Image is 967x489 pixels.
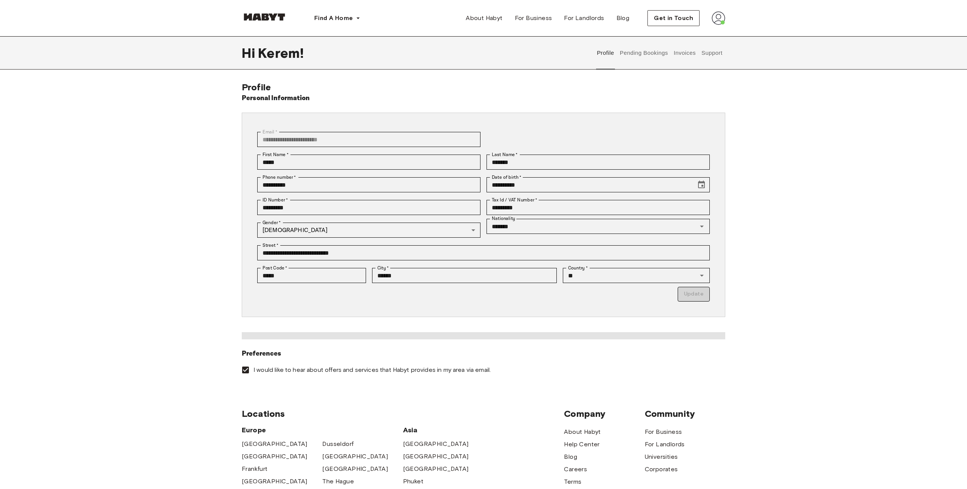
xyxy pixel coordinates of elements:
label: Phone number [263,174,296,181]
label: Post Code [263,265,287,271]
span: Asia [403,426,483,435]
span: Europe [242,426,403,435]
label: Gender [263,219,281,226]
span: For Landlords [564,14,604,23]
a: Frankfurt [242,464,268,474]
a: About Habyt [564,427,601,436]
label: First Name [263,151,289,158]
label: Nationality [492,215,515,222]
button: Open [697,221,707,232]
a: [GEOGRAPHIC_DATA] [322,452,388,461]
a: Blog [564,452,577,461]
label: Email [263,128,277,135]
span: Get in Touch [654,14,693,23]
a: [GEOGRAPHIC_DATA] [403,452,469,461]
a: [GEOGRAPHIC_DATA] [322,464,388,474]
span: About Habyt [466,14,502,23]
span: Profile [242,82,271,93]
span: Blog [616,14,630,23]
button: Invoices [673,36,697,70]
span: Company [564,408,644,419]
a: Terms [564,477,581,486]
button: Find A Home [308,11,366,26]
a: [GEOGRAPHIC_DATA] [242,477,307,486]
a: [GEOGRAPHIC_DATA] [242,439,307,449]
a: [GEOGRAPHIC_DATA] [403,439,469,449]
div: You can't change your email address at the moment. Please reach out to customer support in case y... [257,132,480,147]
button: Pending Bookings [619,36,669,70]
label: Date of birth [492,174,521,181]
label: City [377,265,389,271]
a: Help Center [564,440,599,449]
span: For Business [515,14,552,23]
a: For Business [645,427,682,436]
div: [DEMOGRAPHIC_DATA] [257,223,480,238]
a: Universities [645,452,678,461]
span: Find A Home [314,14,353,23]
label: ID Number [263,197,288,203]
button: Choose date, selected date is Jun 19, 1999 [694,177,709,192]
a: Dusseldorf [322,439,354,449]
button: Profile [596,36,615,70]
span: I would like to hear about offers and services that Habyt provides in my area via email. [253,366,491,374]
button: Open [697,270,707,281]
img: Habyt [242,13,287,21]
span: Kerem ! [258,45,304,61]
button: Support [700,36,723,70]
a: Corporates [645,465,678,474]
a: For Landlords [558,11,610,26]
a: Careers [564,465,587,474]
a: [GEOGRAPHIC_DATA] [403,464,469,474]
span: Community [645,408,725,419]
label: Country [568,265,588,271]
button: Get in Touch [647,10,700,26]
label: Tax Id / VAT Number [492,197,537,203]
a: About Habyt [460,11,508,26]
a: Phuket [403,477,423,486]
div: user profile tabs [594,36,725,70]
a: [GEOGRAPHIC_DATA] [242,452,307,461]
h6: Preferences [242,348,725,359]
h6: Personal Information [242,93,310,104]
label: Last Name [492,151,518,158]
label: Street [263,242,278,249]
span: Hi [242,45,258,61]
a: Blog [610,11,636,26]
img: avatar [712,11,725,25]
span: Locations [242,408,564,419]
a: For Business [509,11,558,26]
a: For Landlords [645,440,685,449]
a: The Hague [322,477,354,486]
